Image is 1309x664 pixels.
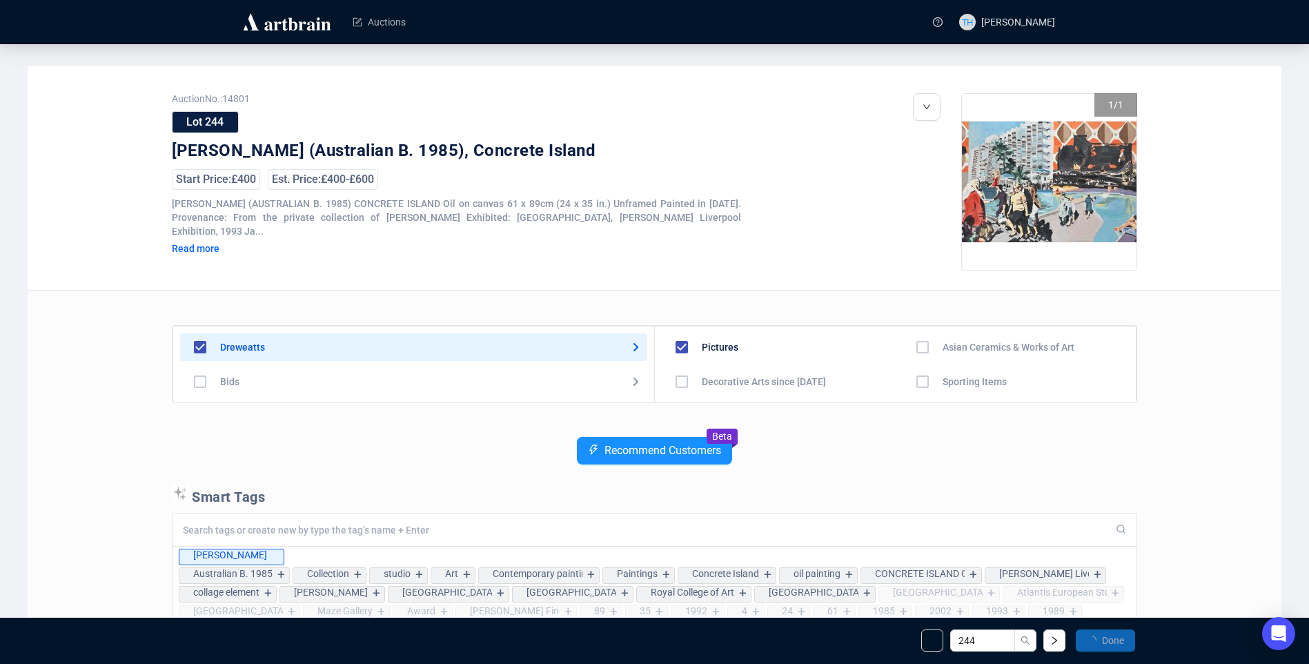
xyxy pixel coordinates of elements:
[709,605,724,619] div: +
[220,376,239,387] div: Bids
[842,568,857,582] div: +
[736,587,751,600] div: +
[445,568,458,579] div: Art
[875,568,965,579] div: CONCRETE ISLAND Oil on canva
[685,605,707,616] div: 1992
[172,242,331,255] div: Read more
[794,605,809,619] div: +
[241,11,333,33] img: logo
[193,568,273,579] div: Australian B. 1985
[193,587,259,598] div: collage element
[760,568,776,582] div: +
[712,431,732,442] span: Beta
[840,605,855,619] div: +
[1021,636,1030,645] span: search
[640,605,651,616] div: 35
[933,17,943,27] span: question-circle
[702,342,738,353] div: Pictures
[526,587,616,598] div: [GEOGRAPHIC_DATA]
[172,169,260,190] div: Start Price: £400
[986,605,1008,616] div: 1993
[268,169,378,190] div: Est. Price: £400 - £600
[794,568,840,579] div: oil painting
[769,587,858,598] div: [GEOGRAPHIC_DATA]
[183,524,1108,536] input: Search tags or create new by type the tag’s name + Enter
[1108,99,1114,110] span: 1
[999,568,1089,579] div: [PERSON_NAME] Liverpool Exhibition
[493,587,509,600] div: +
[1108,587,1123,600] div: +
[437,605,452,619] div: +
[193,605,283,616] div: [GEOGRAPHIC_DATA]
[943,342,1074,353] div: Asian Ceramics & Works of Art
[561,605,576,619] div: +
[172,198,741,237] span: [PERSON_NAME] (AUSTRALIAN B. 1985) CONCRETE ISLAND Oil on canvas 61 x 89cm (24 x 35 in.) Unframed...
[594,605,605,616] div: 89
[966,568,981,582] div: +
[860,587,875,600] div: +
[317,605,373,616] div: Maze Gallery
[493,568,582,579] div: Contemporary paintings
[943,376,1007,387] div: Sporting Items
[896,605,912,619] div: +
[607,605,622,619] div: +
[588,445,599,456] span: thunderbolt
[953,605,968,619] div: +
[950,629,1015,652] input: Lot Number
[307,568,349,579] div: Collection
[923,103,931,111] span: down
[962,94,1138,270] div: Go to Slide 1
[220,342,265,353] div: Dreweatts
[172,140,700,162] div: [PERSON_NAME] (Australian B. 1985), Concrete Island
[962,94,1138,270] img: 244_1.jpg
[369,587,384,600] div: +
[172,485,1137,506] p: Smart Tags
[742,605,747,616] div: 4
[782,605,793,616] div: 24
[873,605,895,616] div: 1985
[1262,617,1295,650] div: Open Intercom Messenger
[1050,636,1059,645] span: right
[351,568,366,582] div: +
[1076,629,1135,652] button: Done
[193,549,267,560] div: [PERSON_NAME]
[604,445,721,457] span: Recommend Customers
[384,568,411,579] div: studio
[984,587,999,600] div: +
[702,376,826,387] div: Decorative Arts since [DATE]
[1118,99,1123,110] span: 1
[407,605,435,616] div: Award
[172,111,239,133] div: Lot 244
[692,568,759,579] div: Concrete Island
[412,568,427,582] div: +
[1087,636,1096,645] span: loading
[617,568,658,579] div: Paintings
[284,605,299,619] div: +
[893,587,983,598] div: [GEOGRAPHIC_DATA]
[294,587,368,598] div: [PERSON_NAME]
[584,568,599,582] div: +
[929,605,952,616] div: 2002
[274,568,289,582] div: +
[374,605,389,619] div: +
[1017,587,1107,598] div: Atlantis European Studio Prize
[1066,605,1081,619] div: +
[460,568,475,582] div: +
[470,605,560,616] div: [PERSON_NAME] Fine Art Prize
[1090,568,1105,582] div: +
[402,587,492,598] div: [GEOGRAPHIC_DATA]
[827,605,838,616] div: 61
[1043,605,1065,616] div: 1989
[961,14,973,29] span: TH
[1114,99,1118,110] span: /
[749,605,764,619] div: +
[261,587,276,600] div: +
[172,93,741,104] span: Auction No.: 14801
[353,4,406,40] a: Auctions
[981,17,1055,28] span: [PERSON_NAME]
[1010,605,1025,619] div: +
[659,568,674,582] div: +
[577,437,732,465] button: Recommend Customers
[651,587,734,598] div: Royal College of Art
[618,587,633,600] div: +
